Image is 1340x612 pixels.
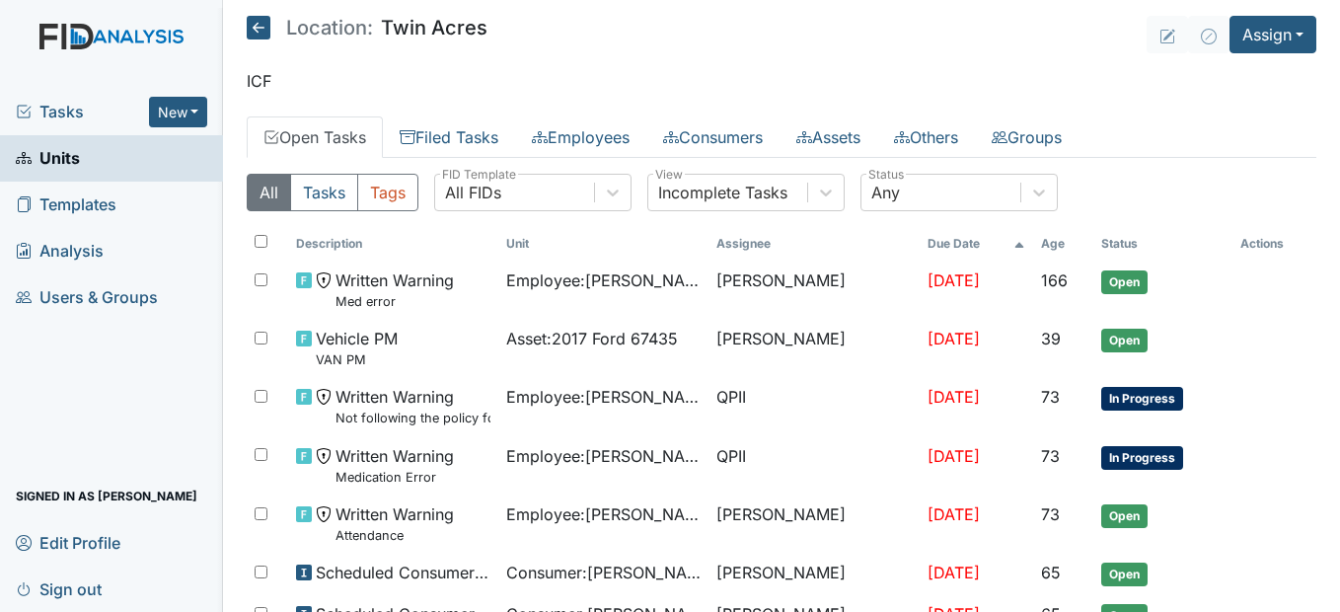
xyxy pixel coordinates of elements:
[928,563,980,582] span: [DATE]
[335,468,454,487] small: Medication Error
[877,116,975,158] a: Others
[16,190,116,220] span: Templates
[1041,270,1068,290] span: 166
[1101,563,1148,586] span: Open
[506,327,678,350] span: Asset : 2017 Ford 67435
[316,561,490,584] span: Scheduled Consumer Chart Review
[247,16,487,39] h5: Twin Acres
[335,409,490,427] small: Not following the policy for medication
[658,181,787,204] div: Incomplete Tasks
[1041,387,1060,407] span: 73
[16,574,102,604] span: Sign out
[16,282,158,313] span: Users & Groups
[316,350,398,369] small: VAN PM
[247,174,418,211] div: Type filter
[335,444,454,487] span: Written Warning Medication Error
[515,116,646,158] a: Employees
[646,116,780,158] a: Consumers
[255,235,267,248] input: Toggle All Rows Selected
[1229,16,1316,53] button: Assign
[357,174,418,211] button: Tags
[445,181,501,204] div: All FIDs
[920,227,1033,261] th: Toggle SortBy
[708,377,919,435] td: QPII
[288,227,498,261] th: Toggle SortBy
[290,174,358,211] button: Tasks
[286,18,373,38] span: Location:
[16,481,197,511] span: Signed in as [PERSON_NAME]
[149,97,208,127] button: New
[335,526,454,545] small: Attendance
[928,387,980,407] span: [DATE]
[975,116,1079,158] a: Groups
[928,446,980,466] span: [DATE]
[1101,446,1183,470] span: In Progress
[498,227,708,261] th: Toggle SortBy
[335,268,454,311] span: Written Warning Med error
[708,319,919,377] td: [PERSON_NAME]
[871,181,900,204] div: Any
[708,495,919,553] td: [PERSON_NAME]
[928,504,980,524] span: [DATE]
[506,385,701,409] span: Employee : [PERSON_NAME][GEOGRAPHIC_DATA]
[1101,504,1148,528] span: Open
[383,116,515,158] a: Filed Tasks
[335,385,490,427] span: Written Warning Not following the policy for medication
[1101,329,1148,352] span: Open
[1041,504,1060,524] span: 73
[1093,227,1232,261] th: Toggle SortBy
[506,444,701,468] span: Employee : [PERSON_NAME]
[1232,227,1316,261] th: Actions
[1041,446,1060,466] span: 73
[708,553,919,594] td: [PERSON_NAME]
[16,527,120,558] span: Edit Profile
[1041,329,1061,348] span: 39
[1101,387,1183,411] span: In Progress
[708,227,919,261] th: Assignee
[16,100,149,123] a: Tasks
[16,236,104,267] span: Analysis
[247,174,291,211] button: All
[928,270,980,290] span: [DATE]
[16,143,80,174] span: Units
[506,268,701,292] span: Employee : [PERSON_NAME]
[247,69,1316,93] p: ICF
[335,292,454,311] small: Med error
[780,116,877,158] a: Assets
[708,261,919,319] td: [PERSON_NAME]
[506,502,701,526] span: Employee : [PERSON_NAME]
[1101,270,1148,294] span: Open
[247,116,383,158] a: Open Tasks
[928,329,980,348] span: [DATE]
[335,502,454,545] span: Written Warning Attendance
[316,327,398,369] span: Vehicle PM VAN PM
[1041,563,1061,582] span: 65
[1033,227,1093,261] th: Toggle SortBy
[506,561,701,584] span: Consumer : [PERSON_NAME]
[708,436,919,495] td: QPII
